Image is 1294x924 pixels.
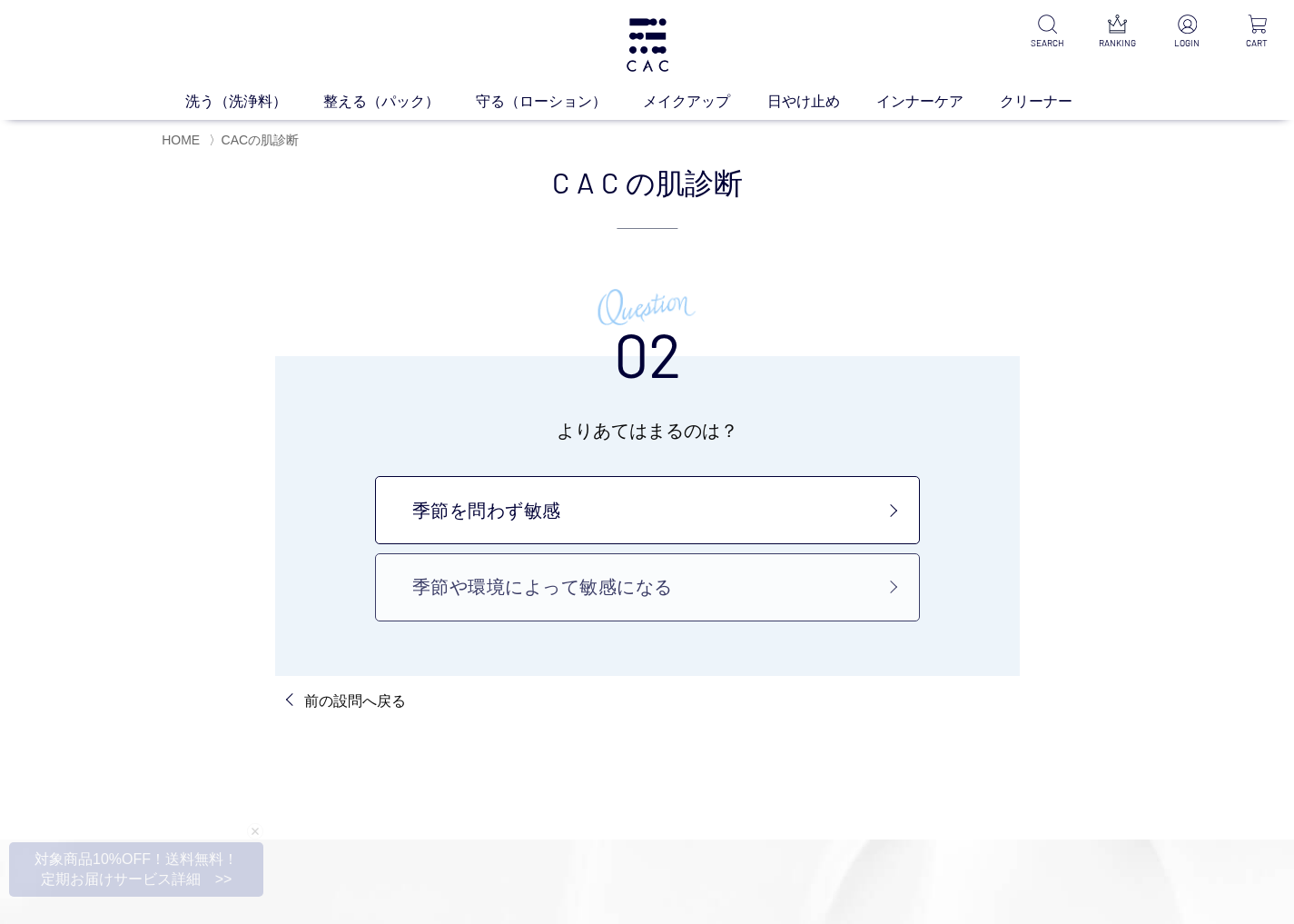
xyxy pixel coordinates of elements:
p: よりあてはまるのは？ [313,414,981,447]
img: logo [624,18,671,72]
a: HOME [162,133,200,147]
a: 日やけ止め [767,90,876,112]
a: 守る（ローション） [476,90,643,112]
span: CACの肌診断 [222,133,300,147]
p: LOGIN [1165,36,1210,50]
a: クリーナー [1000,90,1109,112]
p: CART [1235,36,1279,50]
h3: 02 [614,279,681,384]
a: 季節や環境によって敏感になる [375,553,920,621]
span: の肌診断 [626,160,743,204]
p: RANKING [1095,36,1140,50]
a: RANKING [1095,15,1140,50]
p: SEARCH [1025,36,1070,50]
li: 〉 [209,132,304,149]
a: 整える（パック） [323,90,476,112]
a: 季節を問わず敏感 [375,476,920,544]
a: 前の設問へ戻る [290,691,406,712]
a: メイクアップ [643,90,766,112]
a: SEARCH [1025,15,1070,50]
a: LOGIN [1165,15,1210,50]
a: 洗う（洗浄料） [185,90,323,112]
a: CART [1235,15,1279,50]
a: インナーケア [876,90,1000,112]
p: 前の設問へ戻る [304,691,406,712]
